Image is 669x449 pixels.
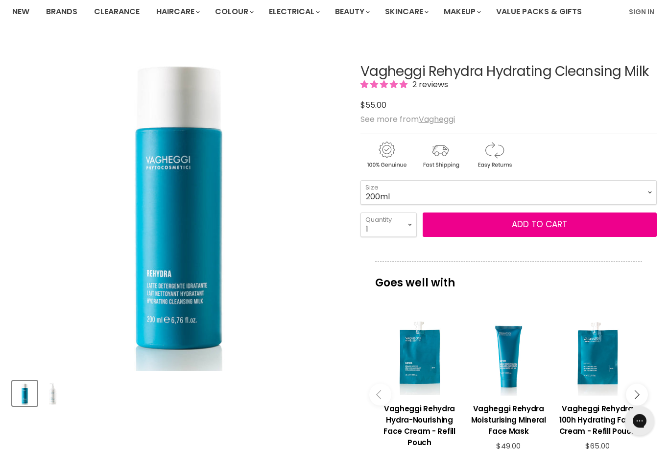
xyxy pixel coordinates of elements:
[40,381,65,406] button: Vagheggi Rehydra Hydrating Cleansing Milk
[13,382,36,405] img: Vagheggi Rehydra Hydrating Cleansing Milk
[328,2,376,23] a: Beauty
[380,403,459,449] h3: Vagheggi Rehydra Hydra-Nourishing Face Cream - Refill Pouch
[12,381,37,406] button: Vagheggi Rehydra Hydrating Cleansing Milk
[468,141,520,170] img: returns.gif
[378,2,434,23] a: Skincare
[414,141,466,170] img: shipping.gif
[360,79,409,91] span: 5.00 stars
[87,2,147,23] a: Clearance
[469,396,548,442] a: View product:Vagheggi Rehydra Moisturising Mineral Face Mask
[12,40,344,372] div: Vagheggi Rehydra Hydrating Cleansing Milk image. Click or Scroll to Zoom.
[558,396,637,442] a: View product:Vagheggi Rehydra 100h Hydrating Face Cream - Refill Pouch
[623,2,660,23] a: Sign In
[469,403,548,437] h3: Vagheggi Rehydra Moisturising Mineral Face Mask
[360,141,412,170] img: genuine.gif
[489,2,589,23] a: Value Packs & Gifts
[419,114,455,125] a: Vagheggi
[620,403,659,439] iframe: Gorgias live chat messenger
[436,2,487,23] a: Makeup
[5,2,37,23] a: New
[39,2,85,23] a: Brands
[208,2,260,23] a: Colour
[360,213,417,237] select: Quantity
[360,100,386,111] span: $55.00
[409,79,448,91] span: 2 reviews
[262,2,326,23] a: Electrical
[11,378,346,406] div: Product thumbnails
[558,403,637,437] h3: Vagheggi Rehydra 100h Hydrating Face Cream - Refill Pouch
[423,213,657,237] button: Add to cart
[149,2,206,23] a: Haircare
[360,114,455,125] span: See more from
[41,382,64,405] img: Vagheggi Rehydra Hydrating Cleansing Milk
[375,262,642,294] p: Goes well with
[360,65,657,80] h1: Vagheggi Rehydra Hydrating Cleansing Milk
